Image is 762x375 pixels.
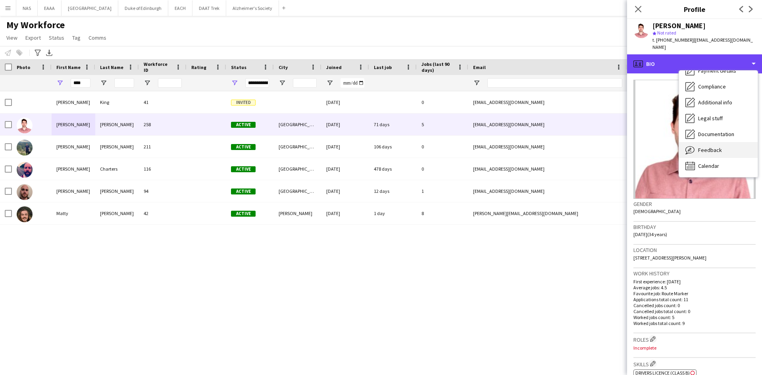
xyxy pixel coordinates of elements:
button: Open Filter Menu [144,79,151,87]
span: Active [231,144,256,150]
div: 5 [417,113,468,135]
span: Email [473,64,486,70]
div: 8 [417,202,468,224]
div: 1 [417,180,468,202]
p: First experience: [DATE] [633,279,756,285]
button: Open Filter Menu [326,79,333,87]
p: Worked jobs count: 5 [633,314,756,320]
span: View [6,34,17,41]
span: [STREET_ADDRESS][PERSON_NAME] [633,255,706,261]
img: Matthew Wallace [17,184,33,200]
h3: Location [633,246,756,254]
div: 0 [417,136,468,158]
div: 1 day [369,202,417,224]
h3: Roles [633,335,756,343]
span: Active [231,166,256,172]
div: [EMAIL_ADDRESS][DOMAIN_NAME] [468,113,627,135]
div: 71 days [369,113,417,135]
span: Rating [191,64,206,70]
a: Comms [85,33,110,43]
button: Alzheimer's Society [226,0,279,16]
button: Open Filter Menu [473,79,480,87]
div: Legal stuff [679,110,758,126]
span: Calendar [698,162,719,169]
app-action-btn: Export XLSX [44,48,54,58]
div: [GEOGRAPHIC_DATA] [274,136,321,158]
button: DAAT Trek [192,0,226,16]
div: [PERSON_NAME] [52,180,95,202]
button: Duke of Edinburgh [118,0,168,16]
button: EACH [168,0,192,16]
img: Matthew Callaghan [17,140,33,156]
h3: Work history [633,270,756,277]
img: Crew avatar or photo [633,80,756,199]
span: Not rated [657,30,676,36]
div: [PERSON_NAME] [95,180,139,202]
input: Joined Filter Input [341,78,364,88]
div: [PERSON_NAME] [52,158,95,180]
div: [DATE] [321,136,369,158]
button: Open Filter Menu [100,79,107,87]
span: Joined [326,64,342,70]
div: [DATE] [321,180,369,202]
span: First Name [56,64,81,70]
h3: Skills [633,360,756,368]
span: Photo [17,64,30,70]
div: [EMAIL_ADDRESS][DOMAIN_NAME] [468,136,627,158]
p: Favourite job: Route Marker [633,290,756,296]
input: Workforce ID Filter Input [158,78,182,88]
div: [DATE] [321,158,369,180]
span: Workforce ID [144,61,172,73]
div: [GEOGRAPHIC_DATA] [274,180,321,202]
div: 211 [139,136,187,158]
button: NAS [16,0,38,16]
div: 94 [139,180,187,202]
div: 478 days [369,158,417,180]
p: Cancelled jobs count: 0 [633,302,756,308]
span: Invited [231,100,256,106]
div: [DATE] [321,202,369,224]
div: Additional info [679,94,758,110]
div: Compliance [679,79,758,94]
button: Open Filter Menu [279,79,286,87]
div: 258 [139,113,187,135]
div: [PERSON_NAME] [95,202,139,224]
div: [EMAIL_ADDRESS][DOMAIN_NAME] [468,158,627,180]
div: [PERSON_NAME] [52,113,95,135]
div: [PERSON_NAME] [95,136,139,158]
p: Incomplete [633,345,756,351]
span: Last job [374,64,392,70]
div: Documentation [679,126,758,142]
input: First Name Filter Input [71,78,90,88]
span: Active [231,188,256,194]
button: EAAA [38,0,62,16]
div: 0 [417,91,468,113]
span: Payment details [698,67,736,74]
span: City [279,64,288,70]
button: [GEOGRAPHIC_DATA] [62,0,118,16]
span: Status [231,64,246,70]
div: 12 days [369,180,417,202]
span: Feedback [698,146,722,154]
div: [EMAIL_ADDRESS][DOMAIN_NAME] [468,180,627,202]
input: Last Name Filter Input [114,78,134,88]
span: Additional info [698,99,732,106]
p: Worked jobs total count: 9 [633,320,756,326]
a: Export [22,33,44,43]
div: [PERSON_NAME] [274,202,321,224]
button: Open Filter Menu [231,79,238,87]
span: Status [49,34,64,41]
a: Status [46,33,67,43]
div: Feedback [679,142,758,158]
span: [DEMOGRAPHIC_DATA] [633,208,681,214]
div: Matty [52,202,95,224]
span: Jobs (last 90 days) [421,61,454,73]
div: 41 [139,91,187,113]
input: City Filter Input [293,78,317,88]
h3: Gender [633,200,756,208]
div: Calendar [679,158,758,174]
h3: Birthday [633,223,756,231]
div: 116 [139,158,187,180]
div: [PERSON_NAME] [95,113,139,135]
p: Applications total count: 11 [633,296,756,302]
